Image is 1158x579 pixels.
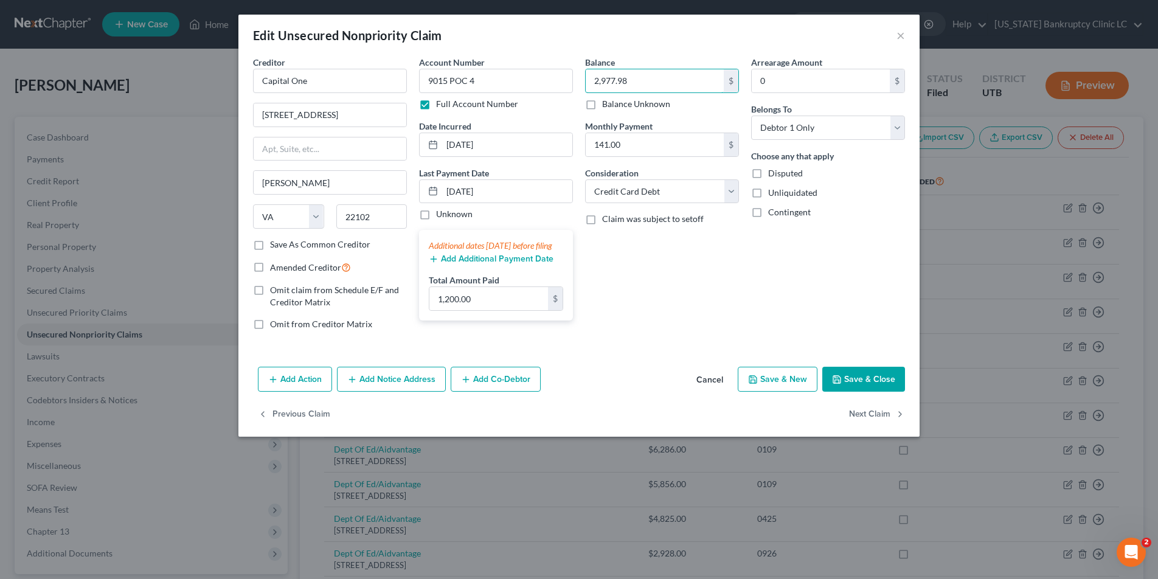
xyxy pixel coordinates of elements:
span: Claim was subject to setoff [602,213,704,224]
span: Belongs To [751,104,792,114]
input: -- [419,69,573,93]
label: Date Incurred [419,120,471,133]
button: Next Claim [849,401,905,427]
button: Add Notice Address [337,367,446,392]
div: Additional dates [DATE] before filing [429,240,563,252]
label: Arrearage Amount [751,56,822,69]
span: Amended Creditor [270,262,341,272]
input: 0.00 [752,69,890,92]
input: Enter zip... [336,204,407,229]
input: 0.00 [429,287,548,310]
button: Save & Close [822,367,905,392]
input: Search creditor by name... [253,69,407,93]
span: Omit claim from Schedule E/F and Creditor Matrix [270,285,399,307]
span: 2 [1142,538,1151,547]
label: Total Amount Paid [429,274,499,286]
input: Enter city... [254,171,406,194]
label: Consideration [585,167,639,179]
iframe: Intercom live chat [1117,538,1146,567]
div: $ [890,69,904,92]
div: $ [724,69,738,92]
span: Disputed [768,168,803,178]
input: 0.00 [586,69,724,92]
input: Enter address... [254,103,406,127]
button: Save & New [738,367,817,392]
span: Contingent [768,207,811,217]
button: × [896,28,905,43]
div: $ [724,133,738,156]
span: Omit from Creditor Matrix [270,319,372,329]
label: Account Number [419,56,485,69]
button: Add Co-Debtor [451,367,541,392]
label: Monthly Payment [585,120,653,133]
span: Creditor [253,57,285,68]
div: Edit Unsecured Nonpriority Claim [253,27,442,44]
label: Full Account Number [436,98,518,110]
label: Balance [585,56,615,69]
span: Unliquidated [768,187,817,198]
input: MM/DD/YYYY [442,133,572,156]
label: Last Payment Date [419,167,489,179]
input: MM/DD/YYYY [442,180,572,203]
button: Add Additional Payment Date [429,254,553,264]
div: $ [548,287,563,310]
label: Choose any that apply [751,150,834,162]
button: Previous Claim [258,401,330,427]
input: Apt, Suite, etc... [254,137,406,161]
input: 0.00 [586,133,724,156]
button: Add Action [258,367,332,392]
button: Cancel [687,368,733,392]
label: Balance Unknown [602,98,670,110]
label: Save As Common Creditor [270,238,370,251]
label: Unknown [436,208,473,220]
